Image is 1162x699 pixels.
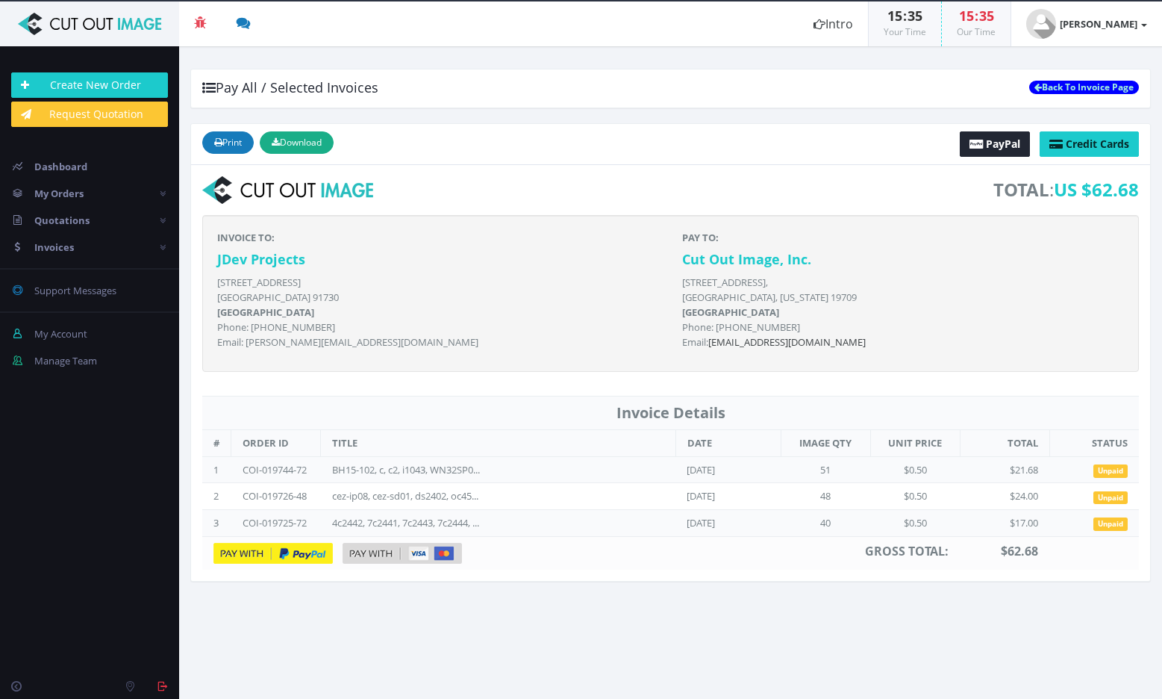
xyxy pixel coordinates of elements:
th: UNIT PRICE [870,430,960,457]
td: 40 [781,510,870,537]
span: Unpaid [1093,491,1128,505]
a: [PERSON_NAME] [1011,1,1162,46]
th: ORDER ID [231,430,321,457]
th: Invoice Details [202,396,1139,430]
strong: PAY TO: [682,231,719,244]
strong: [PERSON_NAME] [1060,17,1137,31]
th: TOTAL [960,430,1049,457]
img: Cut Out Image [11,13,168,35]
th: # [202,430,231,457]
strong: TOTAL [993,177,1049,202]
span: My Orders [34,187,84,200]
td: $24.00 [960,483,1049,510]
strong: INVOICE TO: [217,231,275,244]
span: Pay All / Selected Invoices [202,78,378,96]
span: : [902,7,908,25]
th: TITLE [321,430,676,457]
strong: GROSS TOTAL: [865,543,949,559]
div: cez-ip08, cez-sd01, ds2402, oc45sp01, sg2460, wn3203sp [332,489,481,503]
td: $21.68 [960,456,1049,483]
td: $17.00 [960,510,1049,537]
span: : [974,7,979,25]
span: My Account [34,327,87,341]
span: Credit Cards [1066,137,1129,151]
th: STATUS [1049,430,1139,457]
a: Back To Invoice Page [1029,81,1139,94]
img: pay-with-pp.png [213,543,333,564]
span: US $62.68 [1054,177,1139,202]
span: Unpaid [1093,518,1128,531]
td: COI-019725-72 [231,510,321,537]
small: Your Time [884,25,926,38]
span: 35 [979,7,994,25]
td: 2 [202,483,231,510]
div: 4c2442, 7c2441, 7c2443, 7c2444, 7c2445 [332,516,481,530]
td: [DATE] [675,510,781,537]
button: Print [202,131,254,154]
td: COI-019726-48 [231,483,321,510]
td: $0.50 [870,483,960,510]
span: Unpaid [1093,465,1128,478]
a: Create New Order [11,72,168,98]
td: 48 [781,483,870,510]
a: Credit Cards [1040,131,1139,157]
span: 15 [887,7,902,25]
strong: Cut Out Image, Inc. [682,250,811,268]
span: : [993,176,1139,204]
strong: JDev Projects [217,250,305,268]
img: logo-print.png [202,176,373,204]
th: IMAGE QTY [781,430,870,457]
span: 35 [908,7,922,25]
span: Dashboard [34,160,87,173]
td: $0.50 [870,510,960,537]
span: Manage Team [34,354,97,367]
td: [DATE] [675,483,781,510]
th: DATE [675,430,781,457]
td: 1 [202,456,231,483]
img: user_default.jpg [1026,9,1056,39]
td: $0.50 [870,456,960,483]
span: 15 [959,7,974,25]
strong: $ [1001,543,1038,559]
a: [EMAIL_ADDRESS][DOMAIN_NAME] [708,335,866,349]
td: 3 [202,510,231,537]
button: Download [260,131,334,154]
td: [DATE] [675,456,781,483]
p: [STREET_ADDRESS], [GEOGRAPHIC_DATA], [US_STATE] 19709 Phone: [PHONE_NUMBER] Email: [682,275,1125,349]
span: Quotations [34,214,90,227]
span: Support Messages [34,284,116,297]
td: 51 [781,456,870,483]
a: Request Quotation [11,102,168,127]
a: PayPal [960,131,1030,157]
b: [GEOGRAPHIC_DATA] [217,305,314,319]
img: pay-with-cc.png [343,543,462,564]
td: COI-019744-72 [231,456,321,483]
div: BH15-102, c, c2, i1043, WN32SP01, ws, ws1809sp [332,463,481,477]
span: 62.68 [1008,543,1038,559]
a: Intro [799,1,868,46]
span: PayPal [986,137,1020,151]
b: [GEOGRAPHIC_DATA] [682,305,779,319]
small: Our Time [957,25,996,38]
p: [STREET_ADDRESS] [GEOGRAPHIC_DATA] 91730 Phone: [PHONE_NUMBER] Email: [PERSON_NAME][EMAIL_ADDRESS... [217,275,660,349]
span: Invoices [34,240,74,254]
